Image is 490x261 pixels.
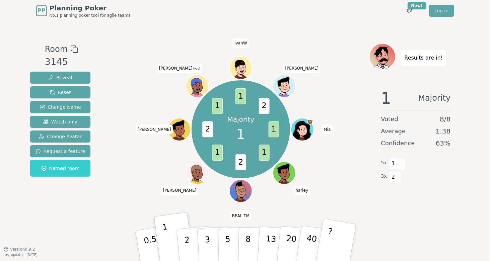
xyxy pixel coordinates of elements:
span: 1 [212,145,223,161]
span: 1 [269,121,279,138]
span: Change Avatar [39,133,82,140]
span: 1 [381,90,392,106]
button: Named room [30,160,91,177]
span: 2 [235,154,246,170]
div: New! [408,2,427,9]
p: 1 [162,222,172,259]
span: Mia is the host [307,119,313,124]
span: Average [381,126,406,136]
span: 1.38 [436,126,451,136]
span: Watch only [43,118,77,125]
button: Reset [30,86,91,98]
span: Majority [418,90,451,106]
span: Version 0.9.2 [10,247,35,252]
span: (you) [193,67,201,70]
span: Click to change your name [284,64,321,73]
span: Change Name [40,104,81,110]
span: Click to change your name [157,64,202,73]
span: Click to change your name [161,186,198,195]
span: Voted [381,114,399,124]
span: Planning Poker [50,3,131,13]
p: Majority [227,115,255,124]
span: Click to change your name [230,211,251,221]
span: 3 x [381,173,387,180]
span: 1 [236,124,245,144]
span: 63 % [436,139,450,148]
button: Request a feature [30,145,91,157]
span: 1 [235,88,246,104]
span: Click to change your name [294,186,310,195]
a: PPPlanning PokerNo.1 planning poker tool for agile teams [36,3,131,18]
span: Reset [50,89,71,96]
button: Reveal [30,72,91,84]
span: PP [38,7,45,15]
span: Click to change your name [322,125,333,134]
button: Watch only [30,116,91,128]
span: 2 [202,121,213,138]
span: 1 [259,145,270,161]
button: Change Name [30,101,91,113]
button: New! [404,5,416,17]
button: Version0.9.2 [3,247,35,252]
span: Confidence [381,139,415,148]
span: 8 / 8 [440,114,450,124]
span: No.1 planning poker tool for agile teams [50,13,131,18]
span: Room [45,43,68,55]
button: Change Avatar [30,130,91,143]
span: Reveal [48,74,72,81]
span: 2 [390,171,397,183]
button: Click to change your avatar [187,75,208,97]
a: Log in [429,5,454,17]
span: Named room [41,165,80,172]
span: 2 [259,98,270,114]
span: Click to change your name [136,125,173,134]
span: 5 x [381,159,387,167]
span: 1 [212,98,223,114]
span: Click to change your name [233,38,249,48]
p: Results are in! [405,53,443,63]
div: 3145 [45,55,78,69]
span: Last updated: [DATE] [3,253,38,257]
span: 1 [390,158,397,169]
span: Request a feature [36,148,85,155]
